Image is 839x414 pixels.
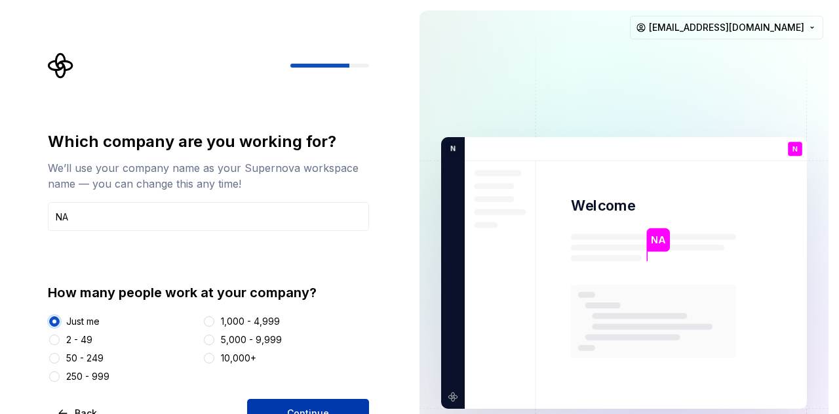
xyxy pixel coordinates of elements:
div: Just me [66,315,100,328]
p: N [446,143,456,155]
div: How many people work at your company? [48,283,369,302]
div: 5,000 - 9,999 [221,333,282,346]
p: Welcome [571,196,635,215]
div: 50 - 249 [66,352,104,365]
div: We’ll use your company name as your Supernova workspace name — you can change this any time! [48,160,369,192]
button: [EMAIL_ADDRESS][DOMAIN_NAME] [630,16,823,39]
div: 10,000+ [221,352,256,365]
div: 2 - 49 [66,333,92,346]
div: Which company are you working for? [48,131,369,152]
p: NA [651,233,665,247]
div: 250 - 999 [66,370,109,383]
p: N [792,146,798,153]
input: Company name [48,202,369,231]
span: [EMAIL_ADDRESS][DOMAIN_NAME] [649,21,804,34]
svg: Supernova Logo [48,52,74,79]
div: 1,000 - 4,999 [221,315,280,328]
